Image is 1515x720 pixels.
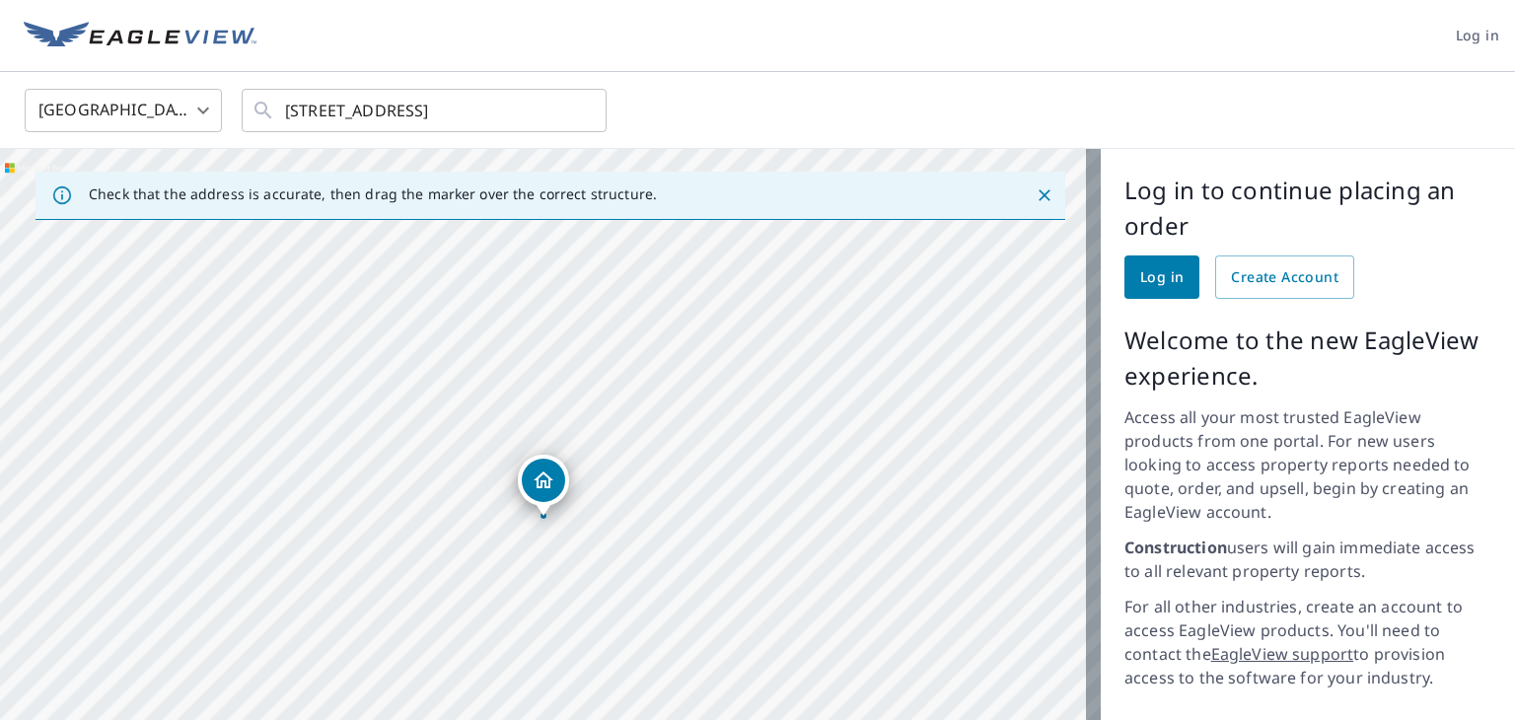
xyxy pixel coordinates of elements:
[1211,643,1354,665] a: EagleView support
[1124,323,1491,394] p: Welcome to the new EagleView experience.
[518,455,569,516] div: Dropped pin, building 1, Residential property, 44915 Bouchaine St Temecula, CA 92592
[1124,255,1199,299] a: Log in
[1215,255,1354,299] a: Create Account
[1124,537,1227,558] strong: Construction
[25,83,222,138] div: [GEOGRAPHIC_DATA]
[1124,405,1491,524] p: Access all your most trusted EagleView products from one portal. For new users looking to access ...
[1140,265,1184,290] span: Log in
[1124,173,1491,244] p: Log in to continue placing an order
[89,185,657,203] p: Check that the address is accurate, then drag the marker over the correct structure.
[1456,24,1499,48] span: Log in
[1032,182,1057,208] button: Close
[1124,595,1491,689] p: For all other industries, create an account to access EagleView products. You'll need to contact ...
[24,22,256,51] img: EV Logo
[1231,265,1338,290] span: Create Account
[285,83,566,138] input: Search by address or latitude-longitude
[1124,536,1491,583] p: users will gain immediate access to all relevant property reports.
